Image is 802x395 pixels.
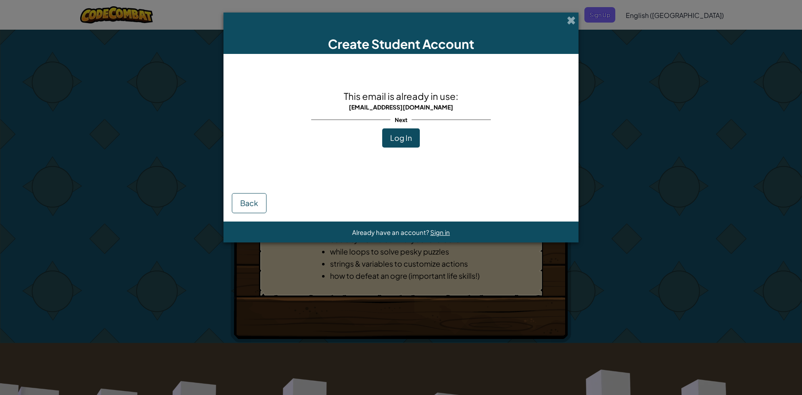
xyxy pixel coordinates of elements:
[430,228,450,236] a: Sign in
[232,193,266,213] button: Back
[391,114,412,126] span: Next
[352,228,430,236] span: Already have an account?
[344,90,458,102] span: This email is already in use:
[349,103,453,111] span: [EMAIL_ADDRESS][DOMAIN_NAME]
[390,133,412,143] span: Log In
[240,198,258,208] span: Back
[382,128,420,148] button: Log In
[328,36,474,52] span: Create Student Account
